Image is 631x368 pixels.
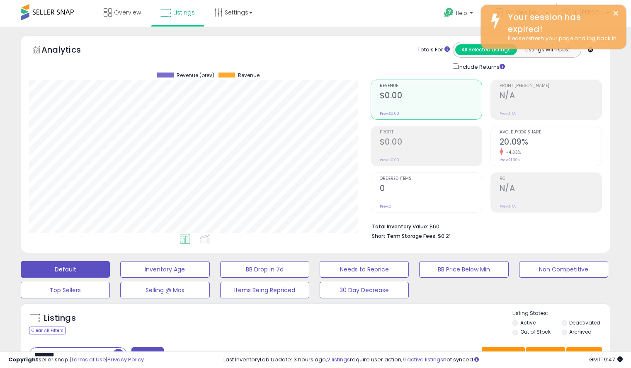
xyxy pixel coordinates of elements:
[569,328,592,335] label: Archived
[500,184,602,195] h2: N/A
[403,356,443,363] a: 9 active listings
[327,356,350,363] a: 2 listings
[120,282,209,298] button: Selling @ Max
[447,62,515,71] div: Include Returns
[372,221,596,231] li: $60
[500,177,602,181] span: ROI
[455,44,517,55] button: All Selected Listings
[380,184,482,195] h2: 0
[589,356,623,363] span: 2025-08-10 19:47 GMT
[320,282,409,298] button: 30 Day Decrease
[438,232,451,240] span: $0.21
[380,177,482,181] span: Ordered Items
[21,261,110,278] button: Default
[8,356,144,364] div: seller snap | |
[380,84,482,88] span: Revenue
[380,157,399,162] small: Prev: $0.00
[380,111,399,116] small: Prev: $0.00
[517,44,578,55] button: Listings With Cost
[612,8,619,19] button: ×
[520,328,551,335] label: Out of Stock
[220,282,309,298] button: Items Being Repriced
[500,137,602,148] h2: 20.09%
[320,261,409,278] button: Needs to Reprice
[223,356,623,364] div: Last InventoryLab Update: 3 hours ago, require user action, not synced.
[502,11,620,35] div: Your session has expired!
[21,282,110,298] button: Top Sellers
[502,35,620,43] div: Please refresh your page and log back in
[8,356,39,363] strong: Copyright
[29,327,66,334] div: Clear All Filters
[220,261,309,278] button: BB Drop in 7d
[417,46,450,54] div: Totals For
[177,73,214,78] span: Revenue (prev)
[500,84,602,88] span: Profit [PERSON_NAME]
[120,261,209,278] button: Inventory Age
[107,356,144,363] a: Privacy Policy
[114,8,141,17] span: Overview
[44,312,76,324] h5: Listings
[238,73,260,78] span: Revenue
[500,130,602,135] span: Avg. Buybox Share
[456,10,467,17] span: Help
[520,319,536,326] label: Active
[419,261,508,278] button: BB Price Below Min
[503,149,521,155] small: -4.33%
[512,310,610,317] p: Listing States:
[380,130,482,135] span: Profit
[380,204,391,209] small: Prev: 0
[380,137,482,148] h2: $0.00
[173,8,195,17] span: Listings
[437,1,481,27] a: Help
[372,223,428,230] b: Total Inventory Value:
[372,232,437,240] b: Short Term Storage Fees:
[444,7,454,18] i: Get Help
[500,204,516,209] small: Prev: N/A
[569,319,600,326] label: Deactivated
[380,91,482,102] h2: $0.00
[500,91,602,102] h2: N/A
[519,261,608,278] button: Non Competitive
[41,44,97,58] h5: Analytics
[500,157,520,162] small: Prev: 21.00%
[500,111,516,116] small: Prev: N/A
